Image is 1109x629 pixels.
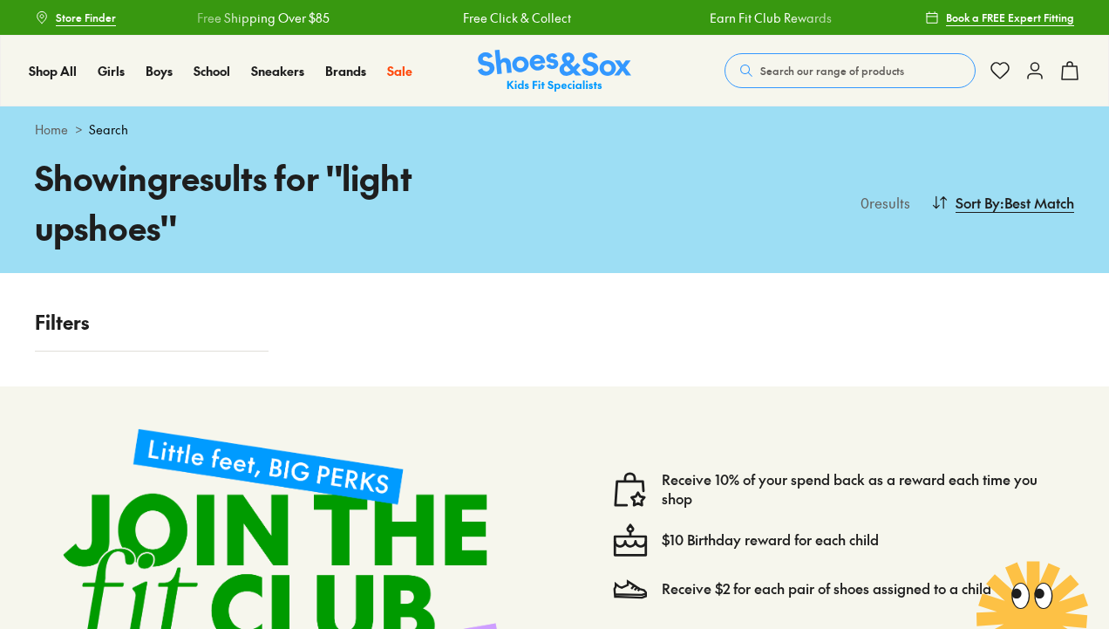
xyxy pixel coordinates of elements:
[35,2,116,33] a: Store Finder
[925,2,1074,33] a: Book a FREE Expert Fitting
[194,62,230,79] span: School
[98,62,125,79] span: Girls
[197,9,330,27] a: Free Shipping Over $85
[662,470,1060,509] a: Receive 10% of your spend back as a reward each time you shop
[478,50,631,92] a: Shoes & Sox
[35,120,1074,139] div: >
[613,571,648,606] img: Vector_3098.svg
[662,579,991,598] a: Receive $2 for each pair of shoes assigned to a child
[946,10,1074,25] span: Book a FREE Expert Fitting
[854,192,910,213] p: 0 results
[35,153,554,252] h1: Showing results for " light upshoes "
[35,308,269,337] p: Filters
[146,62,173,80] a: Boys
[931,183,1074,222] button: Sort By:Best Match
[478,50,631,92] img: SNS_Logo_Responsive.svg
[725,53,976,88] button: Search our range of products
[1000,192,1074,213] span: : Best Match
[194,62,230,80] a: School
[325,62,366,79] span: Brands
[662,530,879,550] a: $10 Birthday reward for each child
[709,9,831,27] a: Earn Fit Club Rewards
[89,120,128,139] span: Search
[35,120,68,139] a: Home
[251,62,304,79] span: Sneakers
[29,62,77,80] a: Shop All
[956,192,1000,213] span: Sort By
[251,62,304,80] a: Sneakers
[29,62,77,79] span: Shop All
[613,523,648,557] img: cake--candle-birthday-event-special-sweet-cake-bake.svg
[387,62,412,80] a: Sale
[760,63,904,79] span: Search our range of products
[325,62,366,80] a: Brands
[146,62,173,79] span: Boys
[463,9,571,27] a: Free Click & Collect
[56,10,116,25] span: Store Finder
[613,472,648,507] img: vector1.svg
[387,62,412,79] span: Sale
[98,62,125,80] a: Girls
